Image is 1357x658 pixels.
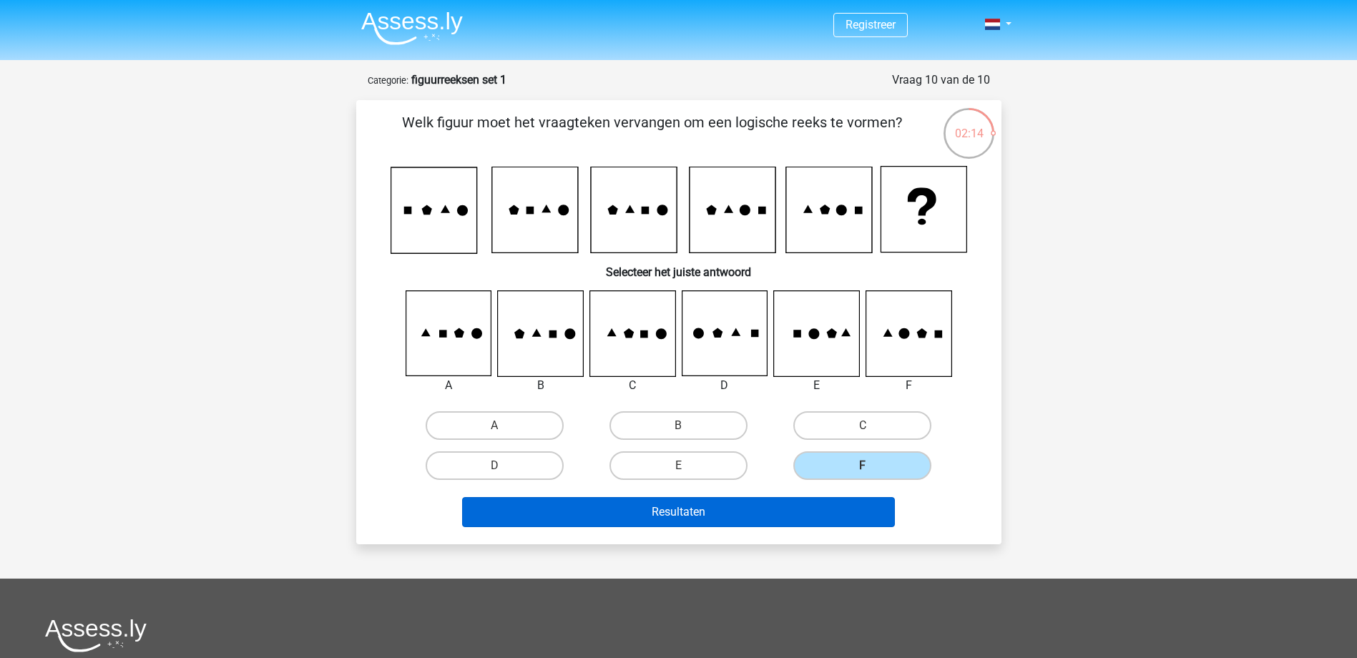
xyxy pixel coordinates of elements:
div: B [486,377,594,394]
label: D [426,451,564,480]
strong: figuurreeksen set 1 [411,73,506,87]
label: F [793,451,931,480]
label: E [609,451,748,480]
button: Resultaten [462,497,895,527]
div: A [395,377,503,394]
label: B [609,411,748,440]
div: Vraag 10 van de 10 [892,72,990,89]
label: A [426,411,564,440]
div: 02:14 [942,107,996,142]
img: Assessly logo [45,619,147,652]
img: Assessly [361,11,463,45]
p: Welk figuur moet het vraagteken vervangen om een logische reeks te vormen? [379,112,925,154]
small: Categorie: [368,75,408,86]
label: C [793,411,931,440]
div: C [579,377,687,394]
div: D [671,377,779,394]
h6: Selecteer het juiste antwoord [379,254,979,279]
div: F [855,377,963,394]
a: Registreer [846,18,896,31]
div: E [763,377,871,394]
